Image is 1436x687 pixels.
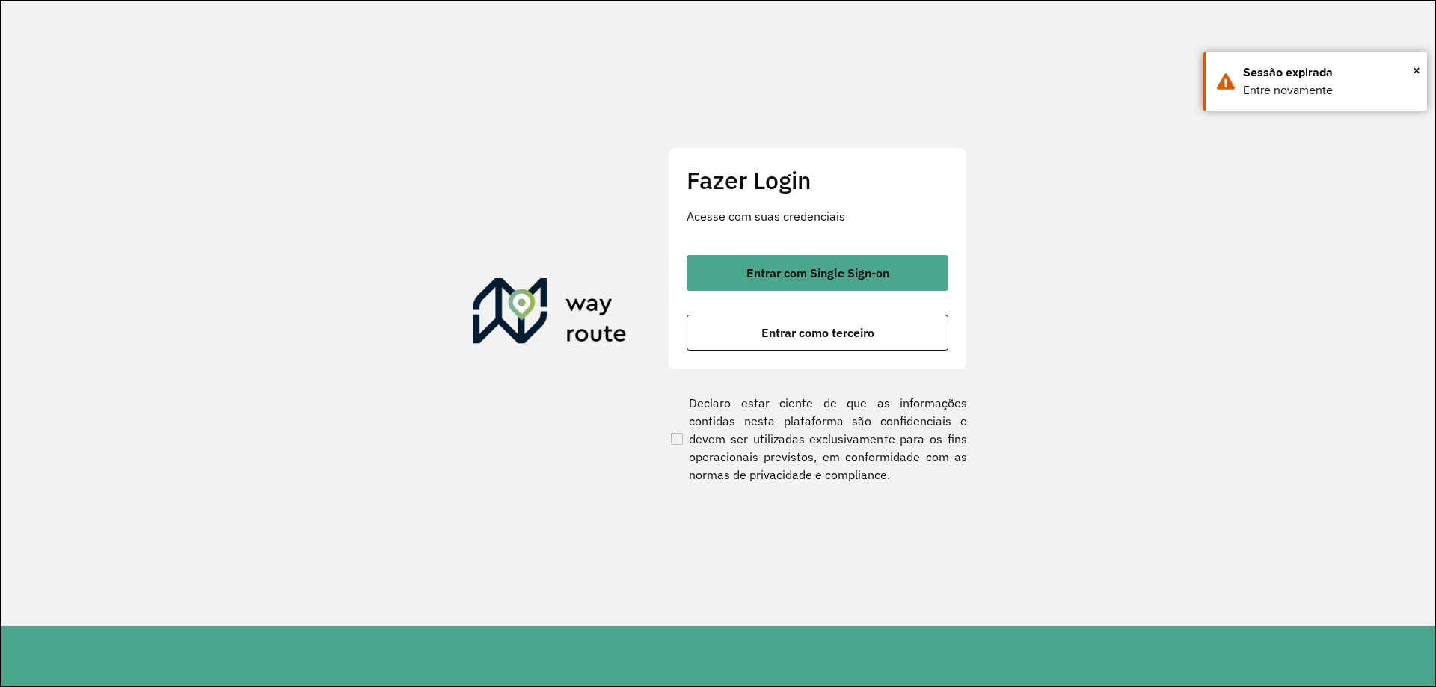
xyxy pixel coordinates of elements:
button: Close [1413,59,1420,81]
p: Acesse com suas credenciais [687,207,948,225]
h2: Fazer Login [687,166,948,194]
span: Entrar como terceiro [761,327,874,339]
button: button [687,315,948,351]
div: Sessão expirada [1243,64,1416,81]
span: × [1413,59,1420,81]
span: Entrar com Single Sign-on [746,267,889,279]
button: button [687,255,948,291]
label: Declaro estar ciente de que as informações contidas nesta plataforma são confidenciais e devem se... [668,394,967,484]
img: Roteirizador AmbevTech [473,278,627,350]
div: Entre novamente [1243,81,1416,99]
